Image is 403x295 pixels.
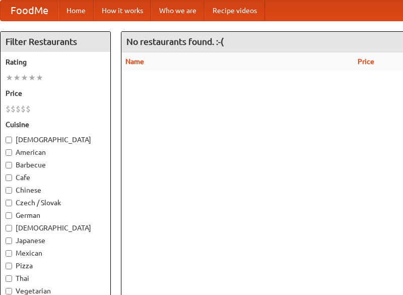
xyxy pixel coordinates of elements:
input: [DEMOGRAPHIC_DATA] [6,225,12,231]
label: [DEMOGRAPHIC_DATA] [6,223,105,233]
li: ★ [6,72,13,83]
h5: Price [6,88,105,98]
input: Pizza [6,263,12,269]
a: Price [358,57,374,66]
input: Czech / Slovak [6,200,12,206]
li: ★ [13,72,21,83]
input: German [6,212,12,219]
a: Home [58,1,94,21]
li: $ [21,103,26,114]
a: How it works [94,1,151,21]
input: Japanese [6,238,12,244]
input: Cafe [6,174,12,181]
label: American [6,147,105,157]
input: Thai [6,275,12,282]
li: ★ [21,72,28,83]
li: ★ [36,72,43,83]
h5: Rating [6,57,105,67]
label: Czech / Slovak [6,198,105,208]
h4: Filter Restaurants [1,32,110,52]
li: $ [11,103,16,114]
input: Vegetarian [6,288,12,294]
label: [DEMOGRAPHIC_DATA] [6,135,105,145]
input: Barbecue [6,162,12,168]
input: American [6,149,12,156]
li: $ [26,103,31,114]
input: [DEMOGRAPHIC_DATA] [6,137,12,143]
label: Barbecue [6,160,105,170]
ng-pluralize: No restaurants found. :-( [126,37,224,46]
label: Cafe [6,172,105,183]
a: Name [125,57,144,66]
li: ★ [28,72,36,83]
a: Recipe videos [205,1,265,21]
input: Mexican [6,250,12,257]
label: Mexican [6,248,105,258]
label: Thai [6,273,105,283]
li: $ [6,103,11,114]
a: FoodMe [1,1,58,21]
label: Japanese [6,235,105,246]
label: Pizza [6,261,105,271]
input: Chinese [6,187,12,194]
li: $ [16,103,21,114]
label: Chinese [6,185,105,195]
label: German [6,210,105,220]
h5: Cuisine [6,120,105,130]
a: Who we are [151,1,205,21]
